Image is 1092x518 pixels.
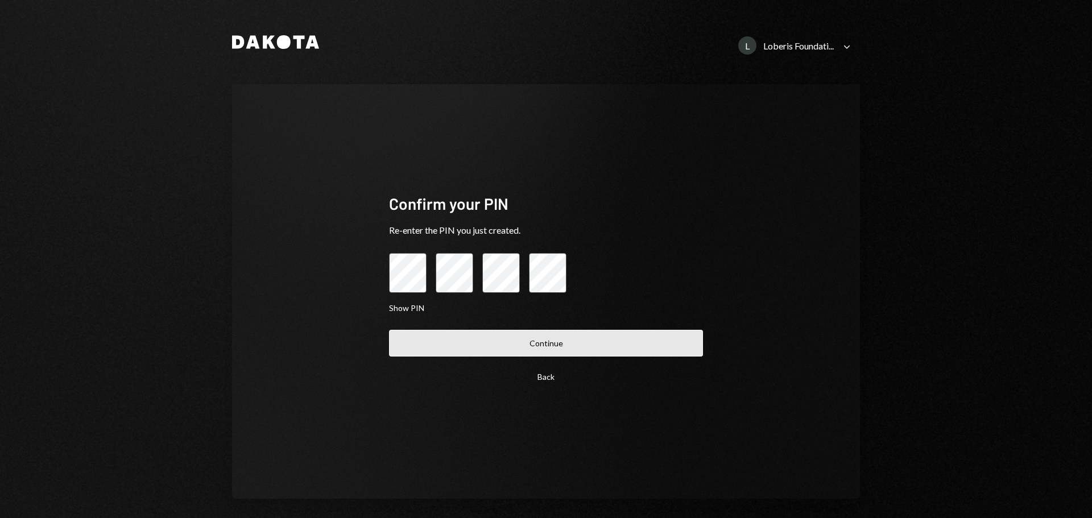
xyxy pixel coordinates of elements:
input: pin code 3 of 4 [482,253,520,293]
div: Loberis Foundati... [763,40,834,51]
button: Back [389,363,703,390]
div: Confirm your PIN [389,193,703,215]
input: pin code 2 of 4 [436,253,473,293]
input: pin code 4 of 4 [529,253,566,293]
input: pin code 1 of 4 [389,253,427,293]
button: Show PIN [389,303,424,314]
button: Continue [389,330,703,357]
div: Re-enter the PIN you just created. [389,223,703,237]
div: L [738,36,756,55]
